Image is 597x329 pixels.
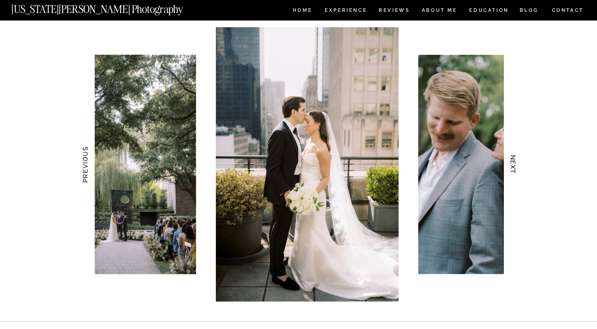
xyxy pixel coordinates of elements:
[520,8,539,15] a: BLOG
[551,6,584,15] a: CONTACT
[509,140,517,189] h3: NEXT
[468,8,510,15] a: EDUCATION
[291,8,314,15] a: HOME
[80,140,89,189] h3: PREVIOUS
[379,8,408,15] a: REVIEWS
[11,4,210,11] a: [US_STATE][PERSON_NAME] Photography
[421,8,457,15] a: ABOUT ME
[325,8,366,15] a: Experience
